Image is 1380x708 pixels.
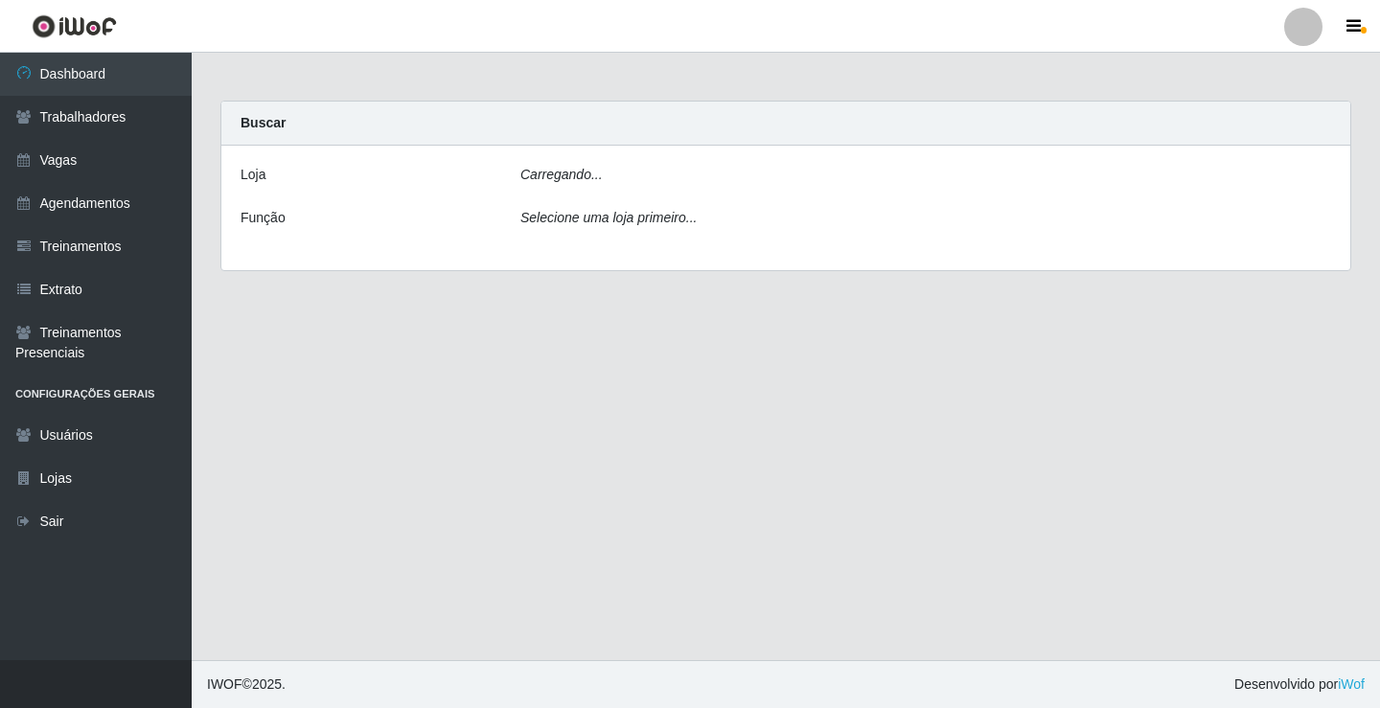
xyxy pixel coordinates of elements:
[520,210,697,225] i: Selecione uma loja primeiro...
[1234,674,1365,695] span: Desenvolvido por
[241,208,286,228] label: Função
[207,674,286,695] span: © 2025 .
[207,676,242,692] span: IWOF
[241,115,286,130] strong: Buscar
[1338,676,1365,692] a: iWof
[241,165,265,185] label: Loja
[520,167,603,182] i: Carregando...
[32,14,117,38] img: CoreUI Logo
